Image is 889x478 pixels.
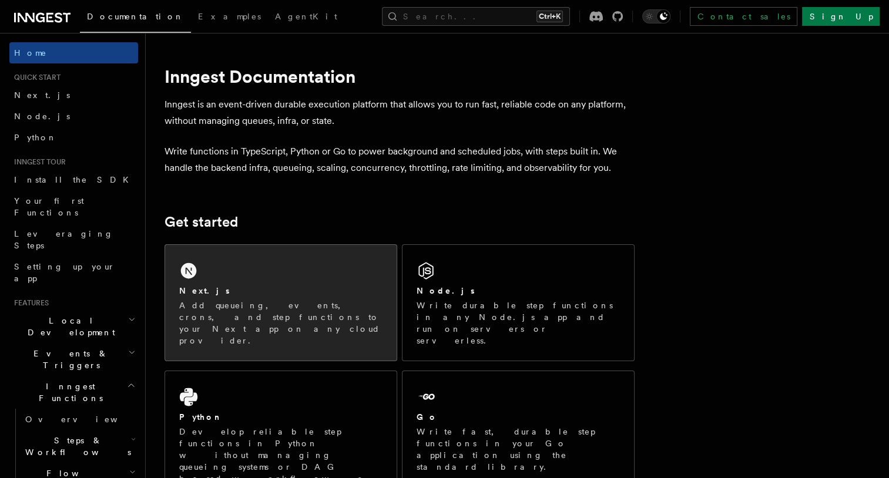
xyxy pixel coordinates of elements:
[198,12,261,21] span: Examples
[9,127,138,148] a: Python
[802,7,880,26] a: Sign Up
[14,112,70,121] span: Node.js
[417,285,475,297] h2: Node.js
[417,426,620,473] p: Write fast, durable step functions in your Go application using the standard library.
[87,12,184,21] span: Documentation
[9,106,138,127] a: Node.js
[14,196,84,217] span: Your first Functions
[9,73,61,82] span: Quick start
[9,376,138,409] button: Inngest Functions
[165,214,238,230] a: Get started
[9,315,128,338] span: Local Development
[165,96,635,129] p: Inngest is an event-driven durable execution platform that allows you to run fast, reliable code ...
[14,175,136,184] span: Install the SDK
[191,4,268,32] a: Examples
[165,66,635,87] h1: Inngest Documentation
[9,348,128,371] span: Events & Triggers
[14,262,115,283] span: Setting up your app
[268,4,344,32] a: AgentKit
[402,244,635,361] a: Node.jsWrite durable step functions in any Node.js app and run on servers or serverless.
[9,169,138,190] a: Install the SDK
[382,7,570,26] button: Search...Ctrl+K
[9,310,138,343] button: Local Development
[690,7,797,26] a: Contact sales
[9,381,127,404] span: Inngest Functions
[9,190,138,223] a: Your first Functions
[179,299,383,346] p: Add queueing, events, crons, and step functions to your Next app on any cloud provider.
[9,85,138,106] a: Next.js
[25,415,146,424] span: Overview
[417,299,620,346] p: Write durable step functions in any Node.js app and run on servers or serverless.
[165,244,397,361] a: Next.jsAdd queueing, events, crons, and step functions to your Next app on any cloud provider.
[14,90,70,100] span: Next.js
[9,343,138,376] button: Events & Triggers
[21,430,138,463] button: Steps & Workflows
[642,9,670,23] button: Toggle dark mode
[21,409,138,430] a: Overview
[536,11,563,22] kbd: Ctrl+K
[165,143,635,176] p: Write functions in TypeScript, Python or Go to power background and scheduled jobs, with steps bu...
[9,223,138,256] a: Leveraging Steps
[9,298,49,308] span: Features
[275,12,337,21] span: AgentKit
[14,229,113,250] span: Leveraging Steps
[9,256,138,289] a: Setting up your app
[9,42,138,63] a: Home
[14,133,57,142] span: Python
[80,4,191,33] a: Documentation
[9,157,66,167] span: Inngest tour
[14,47,47,59] span: Home
[21,435,131,458] span: Steps & Workflows
[417,411,438,423] h2: Go
[179,411,223,423] h2: Python
[179,285,230,297] h2: Next.js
